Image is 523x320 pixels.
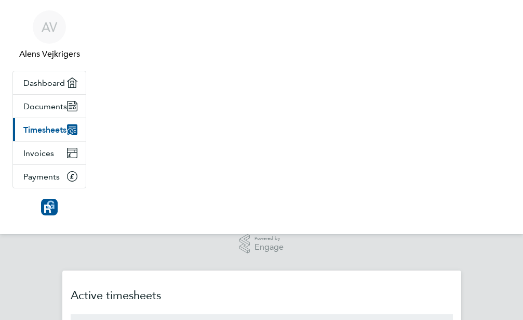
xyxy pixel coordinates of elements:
[12,199,86,215] a: Go to home page
[41,199,58,215] img: resourcinggroup-logo-retina.png
[13,71,86,94] a: Dashboard
[13,95,86,118] a: Documents
[71,287,453,314] h2: Active timesheets
[23,172,60,182] span: Payments
[12,10,86,60] a: AVAlens Vejkrigers
[23,78,65,88] span: Dashboard
[239,234,284,254] a: Powered byEngage
[42,20,57,34] span: AV
[23,148,54,158] span: Invoices
[23,125,66,135] span: Timesheets
[23,101,67,111] span: Documents
[254,234,284,243] span: Powered by
[254,243,284,252] span: Engage
[13,142,86,164] a: Invoices
[13,165,86,188] a: Payments
[12,48,86,60] span: Alens Vejkrigers
[13,118,86,141] a: Timesheets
